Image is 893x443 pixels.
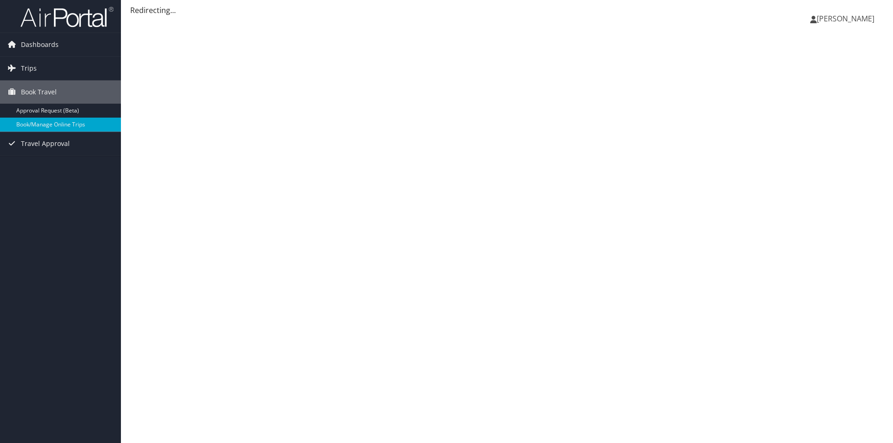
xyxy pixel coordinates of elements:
[817,13,874,24] span: [PERSON_NAME]
[21,80,57,104] span: Book Travel
[21,33,59,56] span: Dashboards
[20,6,113,28] img: airportal-logo.png
[810,5,884,33] a: [PERSON_NAME]
[130,5,884,16] div: Redirecting...
[21,57,37,80] span: Trips
[21,132,70,155] span: Travel Approval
